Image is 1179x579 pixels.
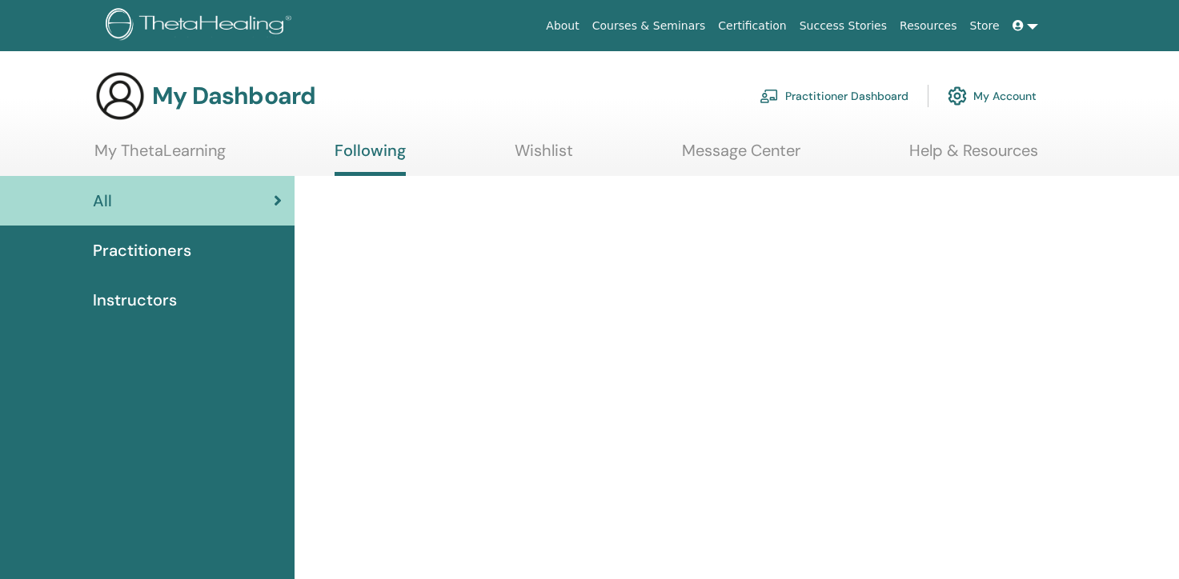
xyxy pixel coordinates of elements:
[712,11,792,41] a: Certification
[909,141,1038,172] a: Help & Resources
[94,70,146,122] img: generic-user-icon.jpg
[964,11,1006,41] a: Store
[760,89,779,103] img: chalkboard-teacher.svg
[539,11,585,41] a: About
[106,8,297,44] img: logo.png
[793,11,893,41] a: Success Stories
[93,189,112,213] span: All
[682,141,800,172] a: Message Center
[760,78,908,114] a: Practitioner Dashboard
[586,11,712,41] a: Courses & Seminars
[335,141,406,176] a: Following
[94,141,226,172] a: My ThetaLearning
[948,78,1037,114] a: My Account
[93,238,191,262] span: Practitioners
[948,82,967,110] img: cog.svg
[152,82,315,110] h3: My Dashboard
[893,11,964,41] a: Resources
[515,141,573,172] a: Wishlist
[93,288,177,312] span: Instructors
